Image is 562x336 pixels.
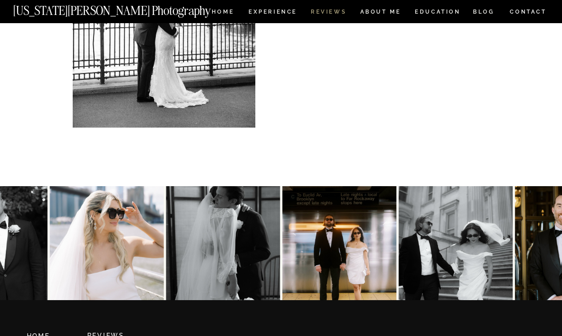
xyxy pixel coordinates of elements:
a: [US_STATE][PERSON_NAME] Photography [13,5,241,12]
a: REVIEWS [311,9,345,17]
a: Experience [249,9,296,17]
img: K&J [282,186,396,300]
img: Kat & Jett, NYC style [398,186,512,300]
a: EDUCATION [414,9,462,17]
a: HOME [210,9,236,17]
img: Anna & Felipe — embracing the moment, and the magic follows. [166,186,280,300]
img: Dina & Kelvin [50,186,164,300]
a: BLOG [473,9,495,17]
a: ABOUT ME [360,9,401,17]
a: CONTACT [509,7,547,17]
